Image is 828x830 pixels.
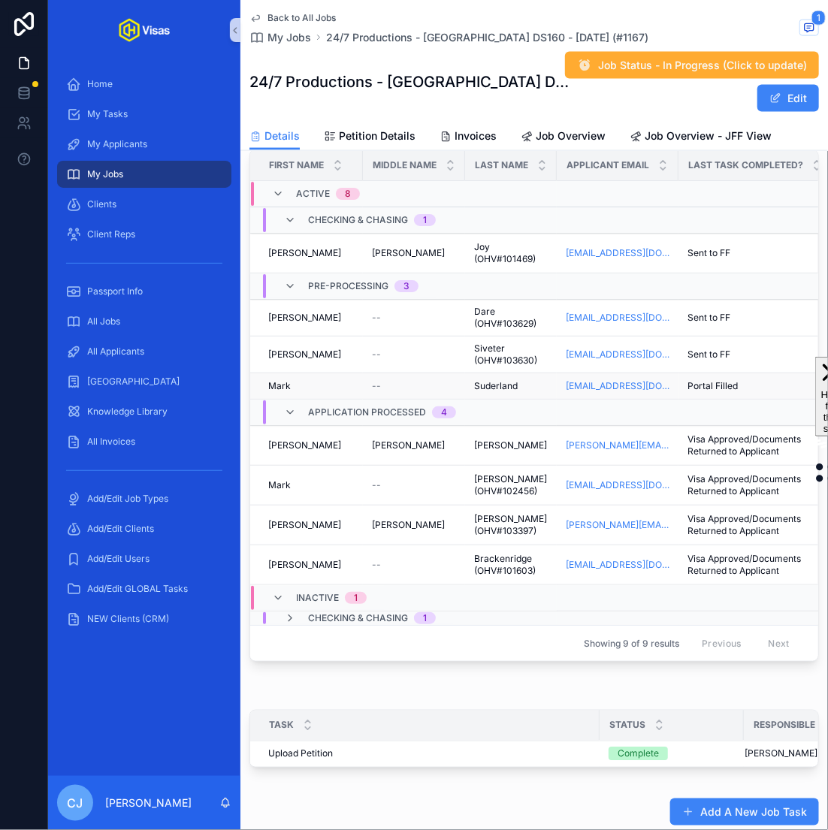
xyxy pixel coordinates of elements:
a: Back to All Jobs [249,12,336,24]
span: [PERSON_NAME] [268,519,341,531]
span: Mark [268,479,291,491]
span: Task [269,720,294,732]
button: 1 [799,20,819,38]
a: Mark [268,380,354,392]
span: Siveter (OHV#103630) [474,343,548,367]
a: Dare (OHV#103629) [474,306,548,330]
a: [PERSON_NAME] [372,247,456,259]
span: Checking & Chasing [308,612,408,624]
div: 3 [403,280,409,292]
span: [PERSON_NAME] [268,349,341,361]
button: Add A New Job Task [670,798,819,825]
a: [PERSON_NAME] (OHV#102456) [474,473,548,497]
a: -- [372,559,456,571]
span: Add/Edit Job Types [87,493,168,505]
a: [PERSON_NAME] [474,439,548,451]
a: Sent to FF [687,312,823,324]
span: Status [609,720,645,732]
a: Petition Details [324,122,416,152]
a: Add/Edit GLOBAL Tasks [57,575,231,602]
span: Suderland [474,380,518,392]
span: Job Overview [536,128,606,143]
span: Visa Approved/Documents Returned to Applicant [687,473,823,497]
a: -- [372,349,456,361]
span: Showing 9 of 9 results [584,638,679,650]
a: Sent to FF [687,247,823,259]
span: Back to All Jobs [267,12,336,24]
span: [PERSON_NAME] [268,559,341,571]
span: Upload Petition [268,748,333,760]
a: Add/Edit Job Types [57,485,231,512]
span: Visa Approved/Documents Returned to Applicant [687,553,823,577]
span: Pre-processing [308,280,388,292]
h1: 24/7 Productions - [GEOGRAPHIC_DATA] DS160 - [DATE] (#1167) [249,71,577,92]
span: [GEOGRAPHIC_DATA] [87,376,180,388]
a: [EMAIL_ADDRESS][DOMAIN_NAME] [566,312,669,324]
span: Home [87,78,113,90]
span: Petition Details [339,128,416,143]
span: Invoices [455,128,497,143]
a: Home [57,71,231,98]
span: -- [372,380,381,392]
span: -- [372,349,381,361]
span: Job Overview - JFF View [645,128,772,143]
span: NEW Clients (CRM) [87,613,169,625]
a: [PERSON_NAME][EMAIL_ADDRESS][PERSON_NAME][DOMAIN_NAME] [566,439,669,451]
a: Clients [57,191,231,218]
span: -- [372,479,381,491]
a: All Jobs [57,308,231,335]
span: [PERSON_NAME] [372,439,445,451]
span: Portal Filled [687,380,738,392]
a: [PERSON_NAME] [268,312,354,324]
div: 1 [423,612,427,624]
span: My Jobs [267,30,311,45]
span: My Tasks [87,108,128,120]
span: Clients [87,198,116,210]
span: [PERSON_NAME] [372,247,445,259]
a: [EMAIL_ADDRESS][DOMAIN_NAME] [566,349,669,361]
div: scrollable content [48,60,240,652]
a: Job Overview - JFF View [630,122,772,152]
a: Suderland [474,380,548,392]
span: Add/Edit Users [87,553,150,565]
span: Job Status - In Progress (Click to update) [598,58,807,73]
div: 1 [354,592,358,604]
a: Knowledge Library [57,398,231,425]
span: My Jobs [87,168,123,180]
a: [EMAIL_ADDRESS][DOMAIN_NAME] [566,479,669,491]
a: NEW Clients (CRM) [57,605,231,632]
span: Passport Info [87,285,143,297]
span: All Applicants [87,346,144,358]
a: [PERSON_NAME] [372,519,456,531]
span: All Invoices [87,436,135,448]
button: Job Status - In Progress (Click to update) [565,52,819,79]
span: 24/7 Productions - [GEOGRAPHIC_DATA] DS160 - [DATE] (#1167) [326,30,648,45]
span: Add/Edit GLOBAL Tasks [87,583,188,595]
a: Details [249,122,300,151]
div: 8 [345,188,351,200]
span: Responsible [754,720,815,732]
span: Add/Edit Clients [87,523,154,535]
a: [EMAIL_ADDRESS][DOMAIN_NAME] [566,380,669,392]
a: Brackenridge (OHV#101603) [474,553,548,577]
a: My Applicants [57,131,231,158]
span: -- [372,559,381,571]
span: Applicant Email [567,159,649,171]
div: 1 [423,214,427,226]
a: [PERSON_NAME] [372,439,456,451]
a: [PERSON_NAME] (OHV#103397) [474,513,548,537]
span: My Applicants [87,138,147,150]
a: [GEOGRAPHIC_DATA] [57,368,231,395]
span: All Jobs [87,315,120,327]
a: [PERSON_NAME] [268,247,354,259]
a: Sent to FF [687,349,823,361]
a: Add/Edit Users [57,545,231,572]
a: Passport Info [57,278,231,305]
a: My Tasks [57,101,231,128]
span: [PERSON_NAME] [474,439,547,451]
img: App logo [119,18,170,42]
